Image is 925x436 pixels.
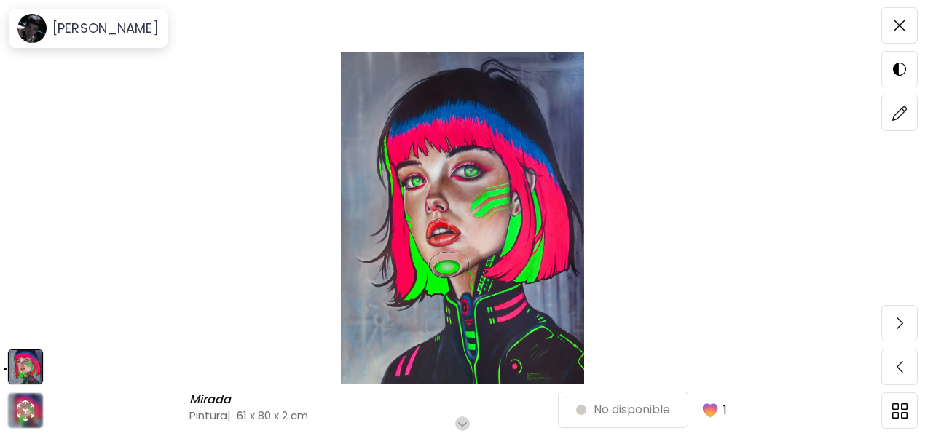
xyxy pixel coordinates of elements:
img: favorites [700,400,720,420]
h6: [PERSON_NAME] [52,20,159,37]
button: favorites1 [688,391,736,429]
h4: Pintura | 61 x 80 x 2 cm [189,408,576,423]
p: 1 [723,401,727,419]
h6: Mirada [189,392,235,407]
div: animation [14,399,37,422]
